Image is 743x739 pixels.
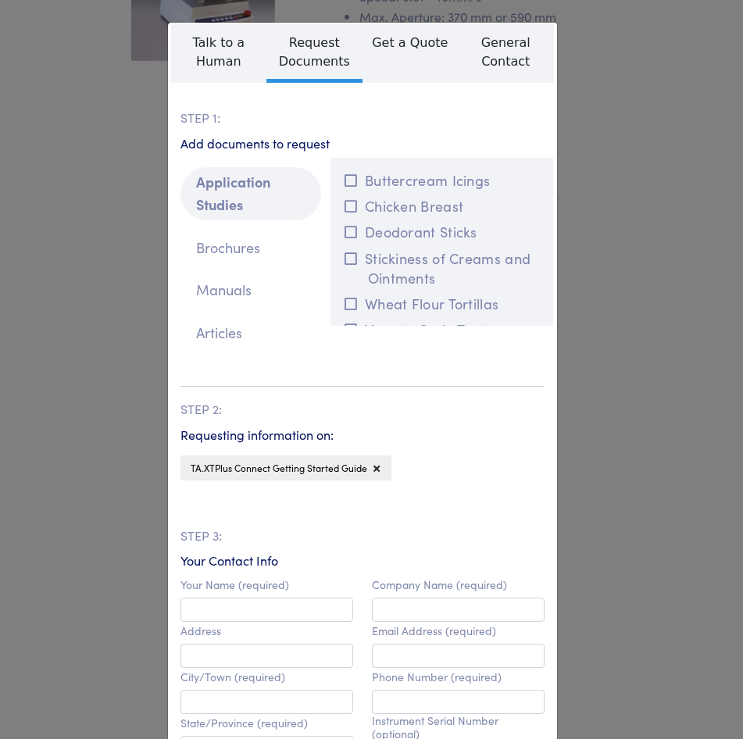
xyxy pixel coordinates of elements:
[180,318,321,348] p: Articles
[180,108,545,128] p: STEP 1:
[180,716,308,730] label: State/Province (required)
[180,233,321,263] p: Brochures
[180,134,545,152] h6: Add documents to request
[180,552,545,569] h6: Your Contact Info
[180,670,285,684] label: City/Town (required)
[340,167,545,193] button: Buttercream Icings
[340,219,545,245] button: Deodorant Sticks
[180,624,221,637] label: Address
[340,316,545,342] button: Yogurts Cycle Test
[363,24,459,60] span: Get a Quote
[180,426,545,443] h6: Requesting information on:
[191,461,367,474] span: TA.XTPlus Connect Getting Started Guide
[372,670,502,684] label: Phone Number (required)
[180,578,289,591] label: Your Name (required)
[340,291,545,316] button: Wheat Flour Tortillas
[171,24,267,79] span: Talk to a Human
[180,399,545,419] p: STEP 2:
[372,578,507,591] label: Company Name (required)
[458,24,554,79] span: General Contact
[340,245,545,291] button: Stickiness of Creams and Ointments
[180,167,321,220] p: Application Studies
[340,193,545,219] button: Chicken Breast
[266,24,363,83] span: Request Documents
[372,624,496,637] label: Email Address (required)
[180,526,545,546] p: STEP 3:
[180,275,321,305] p: Manuals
